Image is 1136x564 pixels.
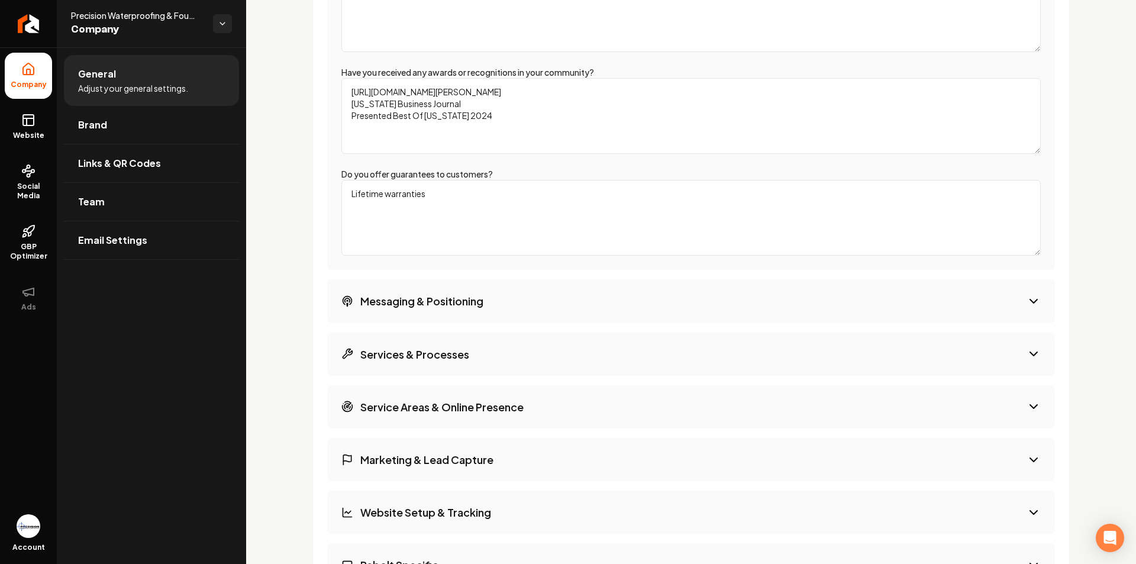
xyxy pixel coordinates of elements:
button: Services & Processes [327,333,1055,376]
span: Team [78,195,105,209]
a: Social Media [5,154,52,210]
h3: Marketing & Lead Capture [360,452,493,467]
span: Precision Waterproofing & Foundation Repair [71,9,204,21]
span: Email Settings [78,233,147,247]
button: Messaging & Positioning [327,279,1055,323]
h3: Website Setup & Tracking [360,505,491,520]
img: Rebolt Logo [18,14,40,33]
h3: Messaging & Positioning [360,294,483,308]
a: Links & QR Codes [64,144,239,182]
button: Marketing & Lead Capture [327,438,1055,481]
button: Open user button [17,514,40,538]
span: Brand [78,118,107,132]
h3: Service Areas & Online Presence [360,399,524,414]
span: GBP Optimizer [5,242,52,261]
label: Have you received any awards or recognitions in your community? [341,67,594,78]
span: Links & QR Codes [78,156,161,170]
span: Ads [17,302,41,312]
span: Account [12,543,45,552]
span: Company [71,21,204,38]
span: Social Media [5,182,52,201]
button: Website Setup & Tracking [327,491,1055,534]
span: General [78,67,116,81]
div: Open Intercom Messenger [1096,524,1124,552]
a: GBP Optimizer [5,215,52,270]
label: Do you offer guarantees to customers? [341,169,493,179]
span: Website [8,131,49,140]
a: Team [64,183,239,221]
a: Brand [64,106,239,144]
a: Email Settings [64,221,239,259]
img: Precision Waterproofing & Foundation Repair [17,514,40,538]
button: Service Areas & Online Presence [327,385,1055,428]
span: Company [6,80,51,89]
a: Website [5,104,52,150]
button: Ads [5,275,52,321]
span: Adjust your general settings. [78,82,188,94]
h3: Services & Processes [360,347,469,362]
